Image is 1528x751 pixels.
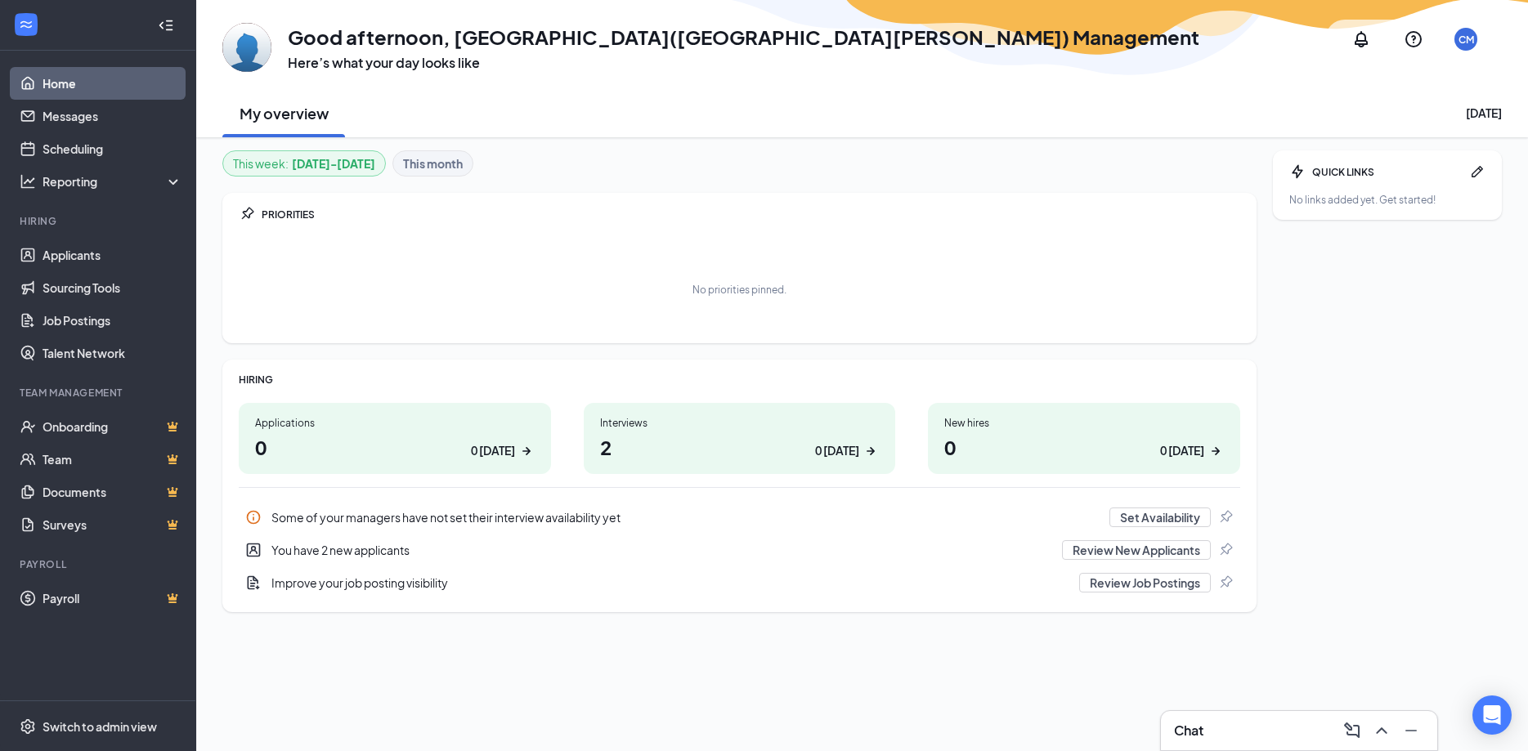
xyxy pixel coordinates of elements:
[1062,540,1211,560] button: Review New Applicants
[245,542,262,558] svg: UserEntity
[1401,721,1421,740] svg: Minimize
[1339,717,1365,744] button: ComposeMessage
[271,542,1052,558] div: You have 2 new applicants
[1217,542,1234,558] svg: Pin
[1208,443,1224,459] svg: ArrowRight
[43,508,182,541] a: SurveysCrown
[1217,574,1234,591] svg: Pin
[239,566,1240,599] a: DocumentAddImprove your job posting visibilityReview Job PostingsPin
[1469,163,1485,180] svg: Pen
[240,103,329,123] h2: My overview
[1109,507,1211,527] button: Set Availability
[815,442,859,459] div: 0 [DATE]
[43,173,183,190] div: Reporting
[944,433,1224,461] h1: 0
[43,304,182,337] a: Job Postings
[20,386,179,400] div: Team Management
[43,239,182,271] a: Applicants
[288,23,1199,51] h1: Good afternoon, [GEOGRAPHIC_DATA]([GEOGRAPHIC_DATA][PERSON_NAME]) Management
[928,403,1240,474] a: New hires00 [DATE]ArrowRight
[43,443,182,476] a: TeamCrown
[245,509,262,525] svg: Info
[43,337,182,369] a: Talent Network
[944,416,1224,430] div: New hires
[1404,29,1423,49] svg: QuestionInfo
[600,416,880,430] div: Interviews
[20,173,36,190] svg: Analysis
[239,501,1240,534] div: Some of your managers have not set their interview availability yet
[584,403,896,474] a: Interviews20 [DATE]ArrowRight
[1351,29,1371,49] svg: Notifications
[288,54,1199,72] h3: Here’s what your day looks like
[43,476,182,508] a: DocumentsCrown
[1398,717,1424,744] button: Minimize
[863,443,879,459] svg: ArrowRight
[1160,442,1204,459] div: 0 [DATE]
[239,534,1240,566] a: UserEntityYou have 2 new applicantsReview New ApplicantsPin
[158,17,174,34] svg: Collapse
[471,442,515,459] div: 0 [DATE]
[292,154,375,172] b: [DATE] - [DATE]
[239,501,1240,534] a: InfoSome of your managers have not set their interview availability yetSet AvailabilityPin
[222,23,271,72] img: Concord(Concord Mills) Management
[271,509,1100,525] div: Some of your managers have not set their interview availability yet
[20,214,179,228] div: Hiring
[43,410,182,443] a: OnboardingCrown
[1312,165,1463,179] div: QUICK LINKS
[239,566,1240,599] div: Improve your job posting visibility
[43,271,182,304] a: Sourcing Tools
[20,557,179,571] div: Payroll
[43,718,157,735] div: Switch to admin view
[403,154,463,172] b: This month
[1466,105,1502,121] div: [DATE]
[1472,695,1512,735] div: Open Intercom Messenger
[20,718,36,735] svg: Settings
[262,208,1240,221] div: PRIORITIES
[1369,717,1395,744] button: ChevronUp
[255,416,535,430] div: Applications
[600,433,880,461] h1: 2
[255,433,535,461] h1: 0
[239,206,255,222] svg: Pin
[518,443,535,459] svg: ArrowRight
[1459,33,1474,47] div: CM
[239,534,1240,566] div: You have 2 new applicants
[1342,721,1362,740] svg: ComposeMessage
[1289,163,1306,180] svg: Bolt
[233,154,375,172] div: This week :
[1217,509,1234,525] svg: Pin
[1289,193,1485,207] div: No links added yet. Get started!
[692,283,786,297] div: No priorities pinned.
[239,403,551,474] a: Applications00 [DATE]ArrowRight
[245,574,262,591] svg: DocumentAdd
[1079,573,1211,592] button: Review Job Postings
[1372,721,1391,740] svg: ChevronUp
[239,373,1240,387] div: HIRING
[18,16,34,33] svg: WorkstreamLogo
[43,67,182,100] a: Home
[1174,722,1203,740] h3: Chat
[43,582,182,615] a: PayrollCrown
[43,100,182,132] a: Messages
[271,574,1069,591] div: Improve your job posting visibility
[43,132,182,165] a: Scheduling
